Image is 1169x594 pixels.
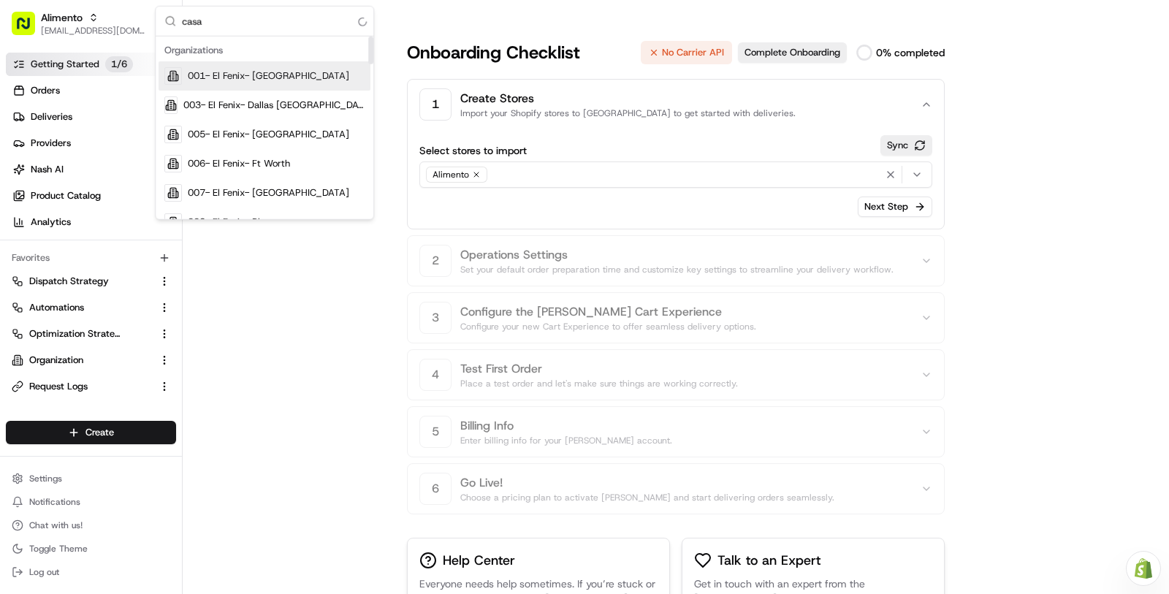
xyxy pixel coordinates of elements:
span: Request Logs [29,380,88,393]
button: Toggle Theme [6,538,176,559]
span: 005- El Fenix- [GEOGRAPHIC_DATA] [188,128,349,141]
h3: Help Center [443,550,515,571]
button: Settings [6,468,176,489]
div: Suggestions [156,37,373,219]
p: Import your Shopify stores to [GEOGRAPHIC_DATA] to get started with deliveries. [460,107,912,119]
h3: Talk to an Expert [717,550,820,571]
h2: Operations Settings [460,246,912,264]
span: Notifications [29,496,80,508]
div: 1Create StoresImport your Shopify stores to [GEOGRAPHIC_DATA] to get started with deliveries. [419,135,932,229]
div: 5 [419,416,452,448]
a: Dispatch Strategy [12,275,153,288]
span: 008- El Fenix- Plano [188,216,275,229]
p: Enter billing info for your [PERSON_NAME] account. [460,435,912,446]
button: 3Configure the [PERSON_NAME] Cart ExperienceConfigure your new Cart Experience to offer seamless ... [419,293,932,343]
button: 4Test First OrderPlace a test order and let's make sure things are working correctly. [419,350,932,400]
button: Complete Onboarding [738,42,847,63]
p: Place a test order and let's make sure things are working correctly. [460,378,912,389]
p: Choose a pricing plan to activate [PERSON_NAME] and start delivering orders seamlessly. [460,492,912,503]
button: Notifications [6,492,176,512]
span: Dispatch Strategy [29,275,109,288]
span: Settings [29,473,62,484]
p: 0 % completed [876,45,945,60]
button: [EMAIL_ADDRESS][DOMAIN_NAME] [41,25,145,37]
button: 5Billing InfoEnter billing info for your [PERSON_NAME] account. [419,407,932,457]
span: 003- El Fenix- Dallas [GEOGRAPHIC_DATA][PERSON_NAME] [183,99,365,112]
label: Select stores to import [419,145,875,156]
p: Configure your new Cart Experience to offer seamless delivery options. [460,321,912,332]
button: Automations [6,296,176,319]
a: Getting Started1/6 [6,53,182,76]
a: Analytics [6,210,182,234]
h2: Configure the [PERSON_NAME] Cart Experience [460,303,912,321]
h2: Billing Info [460,417,912,435]
div: Organizations [159,39,370,61]
span: Automations [29,301,84,314]
button: Alimento [41,10,83,25]
span: Deliveries [31,110,72,123]
a: Product Catalog [6,184,182,207]
button: 1Create StoresImport your Shopify stores to [GEOGRAPHIC_DATA] to get started with deliveries. [419,80,932,129]
button: Create [6,421,176,444]
span: Orders [31,84,60,97]
input: Search... [182,7,365,36]
div: 1 [419,88,452,121]
span: Analytics [31,216,71,229]
button: Organization [6,349,176,372]
h2: Go Live! [460,474,912,492]
span: Providers [31,137,71,150]
button: Alimento [419,161,932,188]
span: 007- El Fenix- [GEOGRAPHIC_DATA] [188,186,349,199]
div: 2 [419,245,452,277]
button: Optimization Strategy [6,322,176,346]
button: Alimento[EMAIL_ADDRESS][DOMAIN_NAME] [6,6,151,41]
p: 1 / 6 [105,56,133,72]
a: Providers [6,132,182,155]
span: Log out [29,566,59,578]
div: 6 [419,473,452,505]
button: Request Logs [6,375,176,398]
p: Set your default order preparation time and customize key settings to streamline your delivery wo... [460,264,912,275]
div: 3 [419,302,452,334]
span: Getting Started [31,58,99,71]
button: Sync [880,135,932,156]
span: Organization [29,354,83,367]
button: No Carrier API [641,41,732,64]
span: Create [85,426,114,439]
span: Alimento [433,169,469,180]
p: No Carrier API [662,46,724,59]
a: Automations [12,301,153,314]
span: Product Catalog [31,189,101,202]
h2: Test First Order [460,360,912,378]
div: Favorites [6,246,176,270]
span: Optimization Strategy [29,327,121,340]
h2: Create Stores [460,90,912,107]
button: 2Operations SettingsSet your default order preparation time and customize key settings to streaml... [419,236,932,286]
span: 001- El Fenix- [GEOGRAPHIC_DATA] [188,69,349,83]
span: Nash AI [31,163,64,176]
a: Optimization Strategy [12,327,153,340]
a: Orders [6,79,182,102]
button: Next Step [858,197,932,217]
a: Organization [12,354,153,367]
span: Chat with us! [29,519,83,531]
span: Toggle Theme [29,543,88,555]
a: Request Logs [12,380,153,393]
button: Log out [6,562,176,582]
div: 4 [419,359,452,391]
button: 6Go Live!Choose a pricing plan to activate [PERSON_NAME] and start delivering orders seamlessly. [419,464,932,514]
span: 006- El Fenix- Ft Worth [188,157,290,170]
button: Dispatch Strategy [6,270,176,293]
a: Nash AI [6,158,182,181]
a: Deliveries [6,105,182,129]
button: Chat with us! [6,515,176,536]
h1: Onboarding Checklist [407,41,641,64]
